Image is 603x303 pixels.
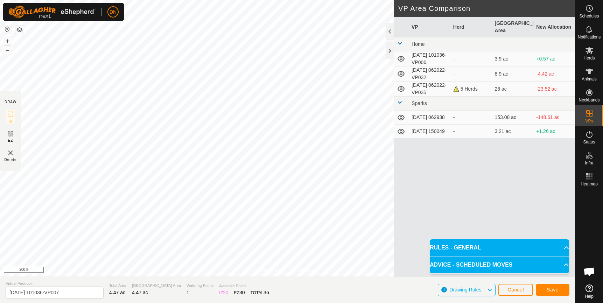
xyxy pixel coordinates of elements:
td: -23.52 ac [533,82,575,97]
span: Watering Points [187,283,213,289]
td: [DATE] 062938 [409,111,450,125]
span: DN [110,8,117,16]
p-accordion-header: ADVICE - SCHEDULED MOVES [430,256,569,273]
th: Herd [450,17,492,37]
span: RULES - GENERAL [430,244,481,252]
th: [GEOGRAPHIC_DATA] Area [492,17,534,37]
span: 20 [223,290,229,295]
div: - [453,55,489,63]
span: Heatmap [581,182,598,186]
span: Available Points [219,283,269,289]
td: 3.21 ac [492,125,534,139]
td: [DATE] 062022-VP032 [409,66,450,82]
button: – [3,46,12,54]
div: Open chat [579,261,600,282]
span: 30 [239,290,245,295]
span: Neckbands [579,98,600,102]
td: +1.26 ac [533,125,575,139]
div: EZ [234,289,245,296]
div: DRAW [5,99,16,105]
span: Drawing Rules [449,287,481,293]
span: ADVICE - SCHEDULED MOVES [430,261,512,269]
img: Gallagher Logo [8,6,96,18]
a: Privacy Policy [260,267,286,274]
span: Delete [5,157,17,162]
div: IZ [219,289,228,296]
td: [DATE] 101036-VP006 [409,51,450,66]
td: -4.42 ac [533,66,575,82]
button: Cancel [498,284,533,296]
div: TOTAL [251,289,269,296]
span: EZ [8,138,13,143]
td: 28 ac [492,82,534,97]
td: [DATE] 062022-VP035 [409,82,450,97]
p-accordion-header: RULES - GENERAL [430,239,569,256]
span: Notifications [578,35,601,39]
span: Status [583,140,595,144]
span: 36 [264,290,269,295]
span: Infra [585,161,593,165]
td: 153.08 ac [492,111,534,125]
div: - [453,70,489,78]
span: Cancel [507,287,524,293]
button: Map Layers [15,26,24,34]
th: New Allocation [533,17,575,37]
span: Sparks [412,100,427,106]
span: 4.47 ac [132,290,148,295]
span: 4.47 ac [109,290,125,295]
th: VP [409,17,450,37]
span: 1 [187,290,189,295]
span: Home [412,41,425,47]
td: 3.9 ac [492,51,534,66]
button: Reset Map [3,25,12,34]
span: VPs [585,119,593,123]
span: [GEOGRAPHIC_DATA] Area [132,283,181,289]
button: Save [536,284,569,296]
img: VP [6,149,15,157]
span: Help [585,294,594,298]
span: Schedules [579,14,599,18]
span: Herds [583,56,595,60]
div: - [453,114,489,121]
td: +0.57 ac [533,51,575,66]
td: -148.61 ac [533,111,575,125]
a: Help [575,282,603,301]
span: Virtual Paddock [6,281,104,287]
div: 5 Herds [453,85,489,93]
span: Total Area [109,283,126,289]
a: Contact Us [294,267,315,274]
h2: VP Area Comparison [398,4,575,13]
span: IZ [9,119,13,124]
td: 8.9 ac [492,66,534,82]
button: + [3,37,12,45]
span: Animals [582,77,597,81]
td: [DATE] 150049 [409,125,450,139]
span: Save [547,287,559,293]
div: - [453,128,489,135]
